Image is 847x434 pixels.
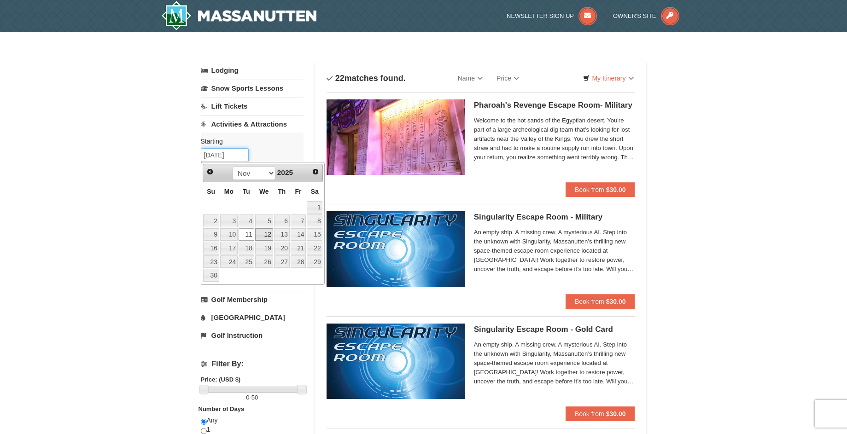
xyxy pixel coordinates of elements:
a: [GEOGRAPHIC_DATA] [201,309,304,326]
a: 20 [274,242,290,255]
a: 28 [291,255,306,268]
strong: $30.00 [606,298,626,305]
label: - [201,393,304,402]
span: Wednesday [259,188,269,195]
a: 12 [255,228,273,241]
h5: Singularity Escape Room - Military [474,213,635,222]
span: Book from [575,410,604,417]
a: 6 [274,214,290,227]
span: 0 [246,394,249,401]
span: An empty ship. A missing crew. A mysterious AI. Step into the unknown with Singularity, Massanutt... [474,228,635,274]
a: 24 [220,255,238,268]
a: Massanutten Resort [161,1,317,30]
a: Name [451,69,490,87]
a: 14 [291,228,306,241]
span: Book from [575,298,604,305]
a: 10 [220,228,238,241]
span: Owner's Site [613,12,656,19]
span: Monday [224,188,234,195]
span: 22 [335,74,345,83]
button: Book from $30.00 [566,182,635,197]
a: 7 [291,214,306,227]
img: Massanutten Resort Logo [161,1,317,30]
a: 22 [307,242,322,255]
a: 11 [239,228,254,241]
span: Tuesday [243,188,250,195]
strong: $30.00 [606,410,626,417]
span: Newsletter Sign Up [507,12,574,19]
a: 9 [203,228,219,241]
a: Snow Sports Lessons [201,80,304,97]
span: 2025 [277,168,293,176]
a: Golf Membership [201,291,304,308]
span: An empty ship. A missing crew. A mysterious AI. Step into the unknown with Singularity, Massanutt... [474,340,635,386]
span: Sunday [207,188,215,195]
a: Lift Tickets [201,98,304,115]
a: 1 [307,201,322,214]
a: 3 [220,214,238,227]
img: 6619913-410-20a124c9.jpg [327,99,465,175]
a: 16 [203,242,219,255]
span: Next [312,168,319,175]
span: Book from [575,186,604,193]
img: 6619913-520-2f5f5301.jpg [327,211,465,287]
span: 50 [251,394,258,401]
a: 2 [203,214,219,227]
a: 15 [307,228,322,241]
span: Prev [206,168,214,175]
button: Book from $30.00 [566,294,635,309]
span: Thursday [278,188,286,195]
a: 26 [255,255,273,268]
a: 27 [274,255,290,268]
a: My Itinerary [577,71,639,85]
a: 8 [307,214,322,227]
h5: Pharoah's Revenge Escape Room- Military [474,101,635,110]
a: 29 [307,255,322,268]
h5: Singularity Escape Room - Gold Card [474,325,635,334]
strong: $30.00 [606,186,626,193]
a: 5 [255,214,273,227]
a: 17 [220,242,238,255]
a: Golf Instruction [201,327,304,344]
span: Welcome to the hot sands of the Egyptian desert. You're part of a large archeological dig team th... [474,116,635,162]
a: 23 [203,255,219,268]
span: Saturday [311,188,319,195]
a: 18 [239,242,254,255]
a: Lodging [201,62,304,79]
a: 25 [239,255,254,268]
h4: Filter By: [201,360,304,368]
strong: Number of Days [199,405,245,412]
a: Owner's Site [613,12,679,19]
img: 6619913-513-94f1c799.jpg [327,324,465,399]
a: 21 [291,242,306,255]
a: 4 [239,214,254,227]
a: Price [490,69,526,87]
a: 13 [274,228,290,241]
button: Book from $30.00 [566,406,635,421]
a: 30 [203,269,219,282]
h4: matches found. [327,74,406,83]
a: Next [309,165,322,178]
a: Prev [204,165,217,178]
a: Activities & Attractions [201,116,304,133]
a: Newsletter Sign Up [507,12,597,19]
span: Friday [295,188,302,195]
a: 19 [255,242,273,255]
label: Starting [201,137,297,146]
strong: Price: (USD $) [201,376,241,383]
